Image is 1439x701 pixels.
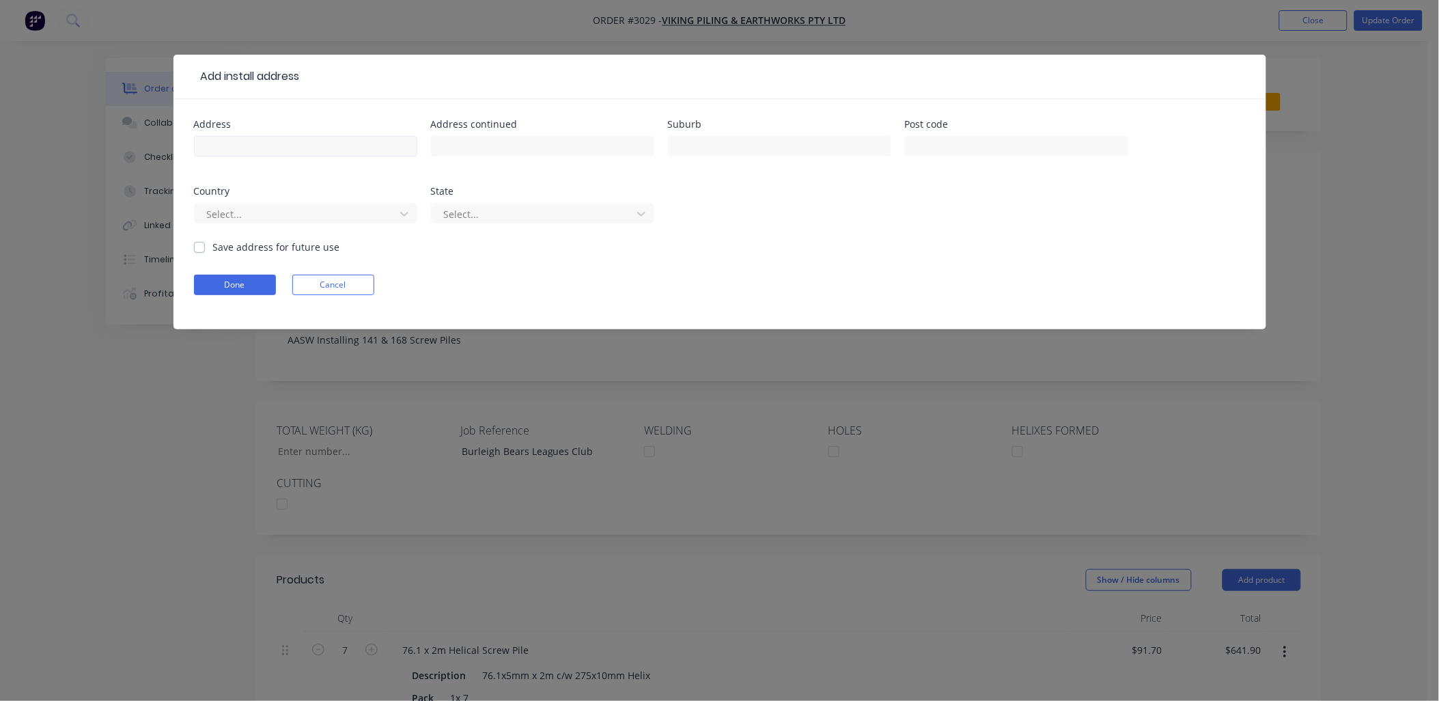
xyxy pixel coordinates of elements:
div: Address continued [431,120,654,129]
div: Add install address [194,68,300,85]
div: Address [194,120,417,129]
div: State [431,187,654,196]
div: Country [194,187,417,196]
button: Cancel [292,275,374,295]
div: Post code [905,120,1128,129]
button: Done [194,275,276,295]
div: Suburb [668,120,891,129]
label: Save address for future use [213,240,340,254]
